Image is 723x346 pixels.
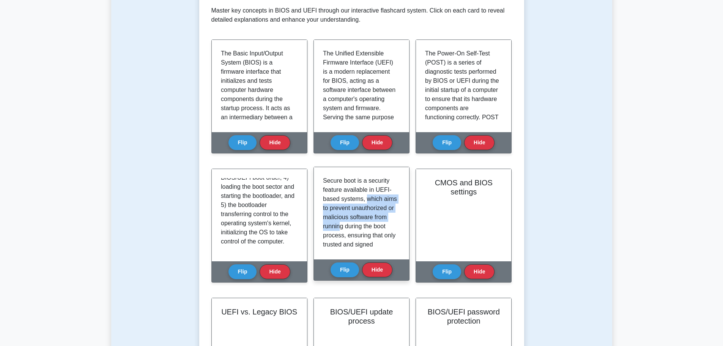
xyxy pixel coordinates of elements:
[323,49,397,286] p: The Unified Extensible Firmware Interface (UEFI) is a modern replacement for BIOS, acting as a so...
[464,135,495,150] button: Hide
[221,49,295,286] p: The Basic Input/Output System (BIOS) is a firmware interface that initializes and tests computer ...
[464,264,495,279] button: Hide
[425,307,502,325] h2: BIOS/UEFI password protection
[362,262,392,277] button: Hide
[211,6,512,24] p: Master key concepts in BIOS and UEFI through our interactive flashcard system. Click on each card...
[425,49,499,295] p: The Power-On Self-Test (POST) is a series of diagnostic tests performed by BIOS or UEFI during th...
[425,178,502,196] h2: CMOS and BIOS settings
[362,135,392,150] button: Hide
[433,264,461,279] button: Flip
[260,264,290,279] button: Hide
[331,135,359,150] button: Flip
[228,264,257,279] button: Flip
[260,135,290,150] button: Hide
[221,307,298,316] h2: UEFI vs. Legacy BIOS
[228,135,257,150] button: Flip
[331,262,359,277] button: Flip
[433,135,461,150] button: Flip
[323,307,400,325] h2: BIOS/UEFI update process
